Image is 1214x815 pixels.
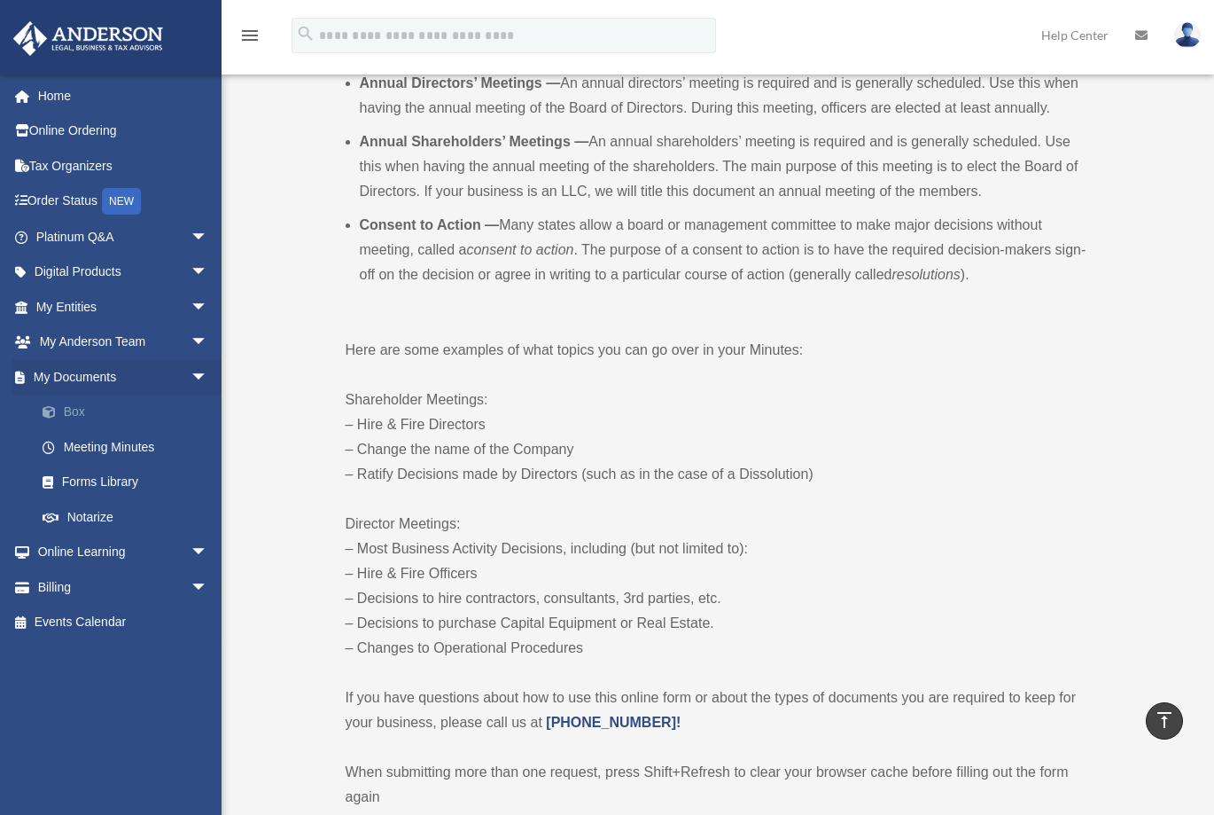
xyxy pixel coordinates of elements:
a: Events Calendar [12,605,235,640]
p: If you have questions about how to use this online form or about the types of documents you are r... [346,686,1086,735]
span: arrow_drop_down [191,359,226,396]
a: Notarize [25,499,235,535]
em: action [536,242,574,257]
a: My Anderson Teamarrow_drop_down [12,325,235,360]
i: menu [239,25,261,46]
a: vertical_align_top [1146,702,1183,740]
a: Digital Productsarrow_drop_down [12,255,235,290]
b: Annual Directors’ Meetings — [360,75,561,90]
img: Anderson Advisors Platinum Portal [8,21,168,56]
a: Forms Library [25,465,235,500]
i: vertical_align_top [1154,709,1175,731]
a: menu [239,31,261,46]
a: Online Ordering [12,114,235,149]
li: An annual directors’ meeting is required and is generally scheduled. Use this when having the ann... [360,71,1086,121]
span: arrow_drop_down [191,569,226,606]
p: Director Meetings: – Most Business Activity Decisions, including (but not limited to): – Hire & F... [346,512,1086,661]
div: NEW [102,188,141,215]
span: arrow_drop_down [191,325,226,361]
a: My Documentsarrow_drop_down [12,359,235,395]
a: My Entitiesarrow_drop_down [12,289,235,325]
b: Annual Shareholders’ Meetings — [360,134,589,149]
a: Tax Organizers [12,148,235,184]
p: Shareholder Meetings: – Hire & Fire Directors – Change the name of the Company – Ratify Decisions... [346,388,1086,487]
a: Home [12,78,235,114]
span: arrow_drop_down [191,289,226,325]
a: Billingarrow_drop_down [12,569,235,605]
a: Order StatusNEW [12,184,235,220]
span: arrow_drop_down [191,535,226,571]
b: Consent to Action — [360,217,500,232]
span: arrow_drop_down [191,219,226,255]
a: Platinum Q&Aarrow_drop_down [12,219,235,255]
li: Many states allow a board or management committee to make major decisions without meeting, called... [360,213,1086,287]
li: An annual shareholders’ meeting is required and is generally scheduled. Use this when having the ... [360,129,1086,204]
i: search [296,24,315,43]
a: [PHONE_NUMBER]! [546,715,681,730]
span: arrow_drop_down [191,255,226,291]
img: User Pic [1174,22,1201,48]
em: consent to [466,242,532,257]
a: Meeting Minutes [25,429,226,465]
a: Box [25,395,235,430]
p: When submitting more than one request, press Shift+Refresh to clear your browser cache before fil... [346,760,1086,810]
p: Here are some examples of what topics you can go over in your Minutes: [346,338,1086,363]
em: resolutions [891,267,960,282]
a: Online Learningarrow_drop_down [12,535,235,570]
